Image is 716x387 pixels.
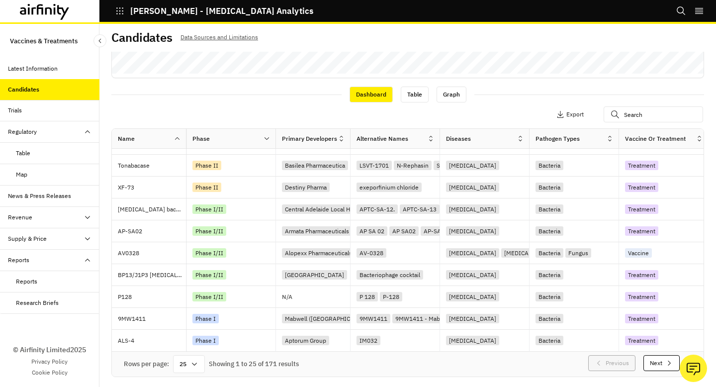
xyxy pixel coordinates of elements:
[357,248,386,258] div: AV-0328
[625,204,658,214] div: Treatment
[282,226,352,236] div: Armata Pharmaceuticals
[357,204,398,214] div: APTC-SA-12.
[357,270,423,280] div: Bacteriophage cocktail
[536,336,563,345] div: Bacteria
[180,32,258,43] p: Data Sources and Limitations
[446,161,499,170] div: [MEDICAL_DATA]
[625,183,658,192] div: Treatment
[588,355,635,371] button: Previous
[556,106,584,122] button: Export
[8,234,47,243] div: Supply & Price
[392,314,488,323] div: 9MW1411 - Mabwell Biosciences
[434,161,460,170] div: SAL200
[394,161,432,170] div: N-Rephasin
[282,336,329,345] div: Aptorum Group
[625,161,658,170] div: Treatment
[446,292,499,301] div: [MEDICAL_DATA]
[192,336,219,345] div: Phase I
[453,106,497,122] button: Apply Filters
[380,292,402,301] div: P-128
[192,248,226,258] div: Phase I/II
[536,248,563,258] div: Bacteria
[501,248,554,258] div: [MEDICAL_DATA]
[446,248,499,258] div: [MEDICAL_DATA]
[446,270,499,280] div: [MEDICAL_DATA]
[118,314,186,324] p: 9MW1411
[16,298,59,307] div: Research Briefs
[32,368,68,377] a: Cookie Policy
[118,292,186,302] p: P128
[446,134,471,143] div: Diseases
[173,355,205,373] div: 25
[115,2,313,19] button: [PERSON_NAME] - [MEDICAL_DATA] Analytics
[8,192,71,200] div: News & Press Releases
[209,359,299,369] div: Showing 1 to 25 of 171 results
[118,336,186,346] p: ALS-4
[357,314,390,323] div: 9MW1411
[676,2,686,19] button: Search
[282,204,390,214] div: Central Adelaide Local Health Network
[536,161,563,170] div: Bacteria
[446,314,499,323] div: [MEDICAL_DATA]
[400,204,440,214] div: APTC-SA-13
[192,314,219,323] div: Phase I
[565,248,591,258] div: Fungus
[566,111,584,118] p: Export
[118,270,186,280] p: BP13/J1P3 [MEDICAL_DATA]
[10,32,78,50] p: Vaccines & Treatments
[350,87,393,102] div: Dashboard
[192,270,226,280] div: Phase I/II
[421,226,453,236] div: AP-SA-02
[282,248,355,258] div: Alopexx Pharmaceuticals
[16,149,30,158] div: Table
[8,106,22,115] div: Trials
[357,336,380,345] div: IM032
[625,336,658,345] div: Treatment
[446,336,499,345] div: [MEDICAL_DATA]
[8,64,58,73] div: Latest Information
[118,248,186,258] p: AV0328
[8,127,37,136] div: Regulatory
[192,134,210,143] div: Phase
[16,170,27,179] div: Map
[625,292,658,301] div: Treatment
[357,161,392,170] div: LSVT-1701
[536,204,563,214] div: Bacteria
[357,226,387,236] div: AP SA 02
[625,270,658,280] div: Treatment
[118,183,186,193] p: XF-73
[625,314,658,323] div: Treatment
[192,183,221,192] div: Phase II
[192,204,226,214] div: Phase I/II
[16,277,37,286] div: Reports
[357,292,378,301] div: P 128
[357,134,408,143] div: Alternative Names
[680,355,707,382] button: Ask our analysts
[357,183,422,192] div: exeporfinium chloride
[282,270,347,280] div: [GEOGRAPHIC_DATA]
[93,34,106,47] button: Close Sidebar
[282,294,292,300] p: N/A
[8,85,39,94] div: Candidates
[437,87,466,102] div: Graph
[192,161,221,170] div: Phase II
[446,204,499,214] div: [MEDICAL_DATA]
[536,226,563,236] div: Bacteria
[536,270,563,280] div: Bacteria
[511,106,544,122] button: Columns
[604,106,703,122] input: Search
[643,355,680,371] button: Next
[192,226,226,236] div: Phase I/II
[282,183,330,192] div: Destiny Pharma
[401,87,429,102] div: Table
[118,226,186,236] p: AP-SA02
[446,183,499,192] div: [MEDICAL_DATA]
[536,314,563,323] div: Bacteria
[536,183,563,192] div: Bacteria
[282,314,406,323] div: Mabwell ([GEOGRAPHIC_DATA]) Bioscience
[446,226,499,236] div: [MEDICAL_DATA]
[118,161,186,171] p: Tonabacase
[282,134,337,143] div: Primary Developers
[625,134,686,143] div: Vaccine or Treatment
[8,256,29,265] div: Reports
